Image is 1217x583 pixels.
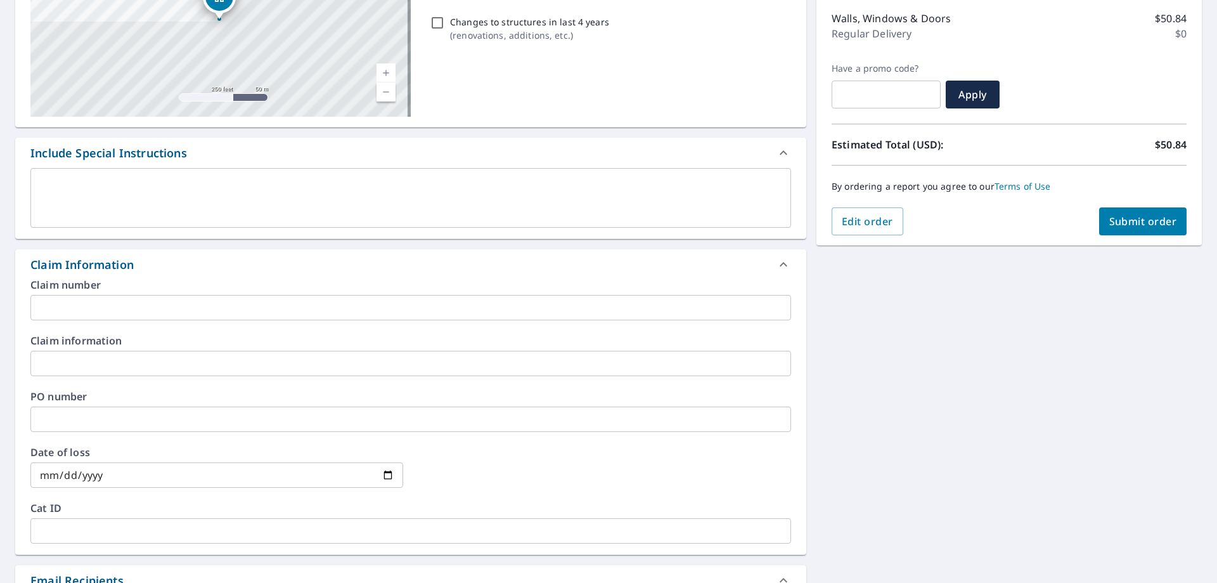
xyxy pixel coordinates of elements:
label: Claim information [30,336,791,346]
label: Claim number [30,280,791,290]
div: Claim Information [15,249,806,280]
button: Apply [946,81,1000,108]
p: $50.84 [1155,137,1187,152]
p: $0 [1175,26,1187,41]
span: Apply [956,88,989,102]
label: Have a promo code? [832,63,941,74]
p: Regular Delivery [832,26,911,41]
a: Current Level 17, Zoom In [377,63,396,82]
span: Submit order [1109,214,1177,228]
button: Edit order [832,207,903,235]
span: Edit order [842,214,893,228]
p: Changes to structures in last 4 years [450,15,609,29]
label: Cat ID [30,503,791,513]
label: PO number [30,391,791,402]
p: Estimated Total (USD): [832,137,1009,152]
div: Include Special Instructions [30,145,187,162]
div: Claim Information [30,256,134,273]
p: ( renovations, additions, etc. ) [450,29,609,42]
label: Date of loss [30,447,403,457]
div: Include Special Instructions [15,138,806,168]
p: $50.84 [1155,11,1187,26]
button: Submit order [1099,207,1187,235]
a: Current Level 17, Zoom Out [377,82,396,102]
p: By ordering a report you agree to our [832,181,1187,192]
a: Terms of Use [995,180,1051,192]
p: Walls, Windows & Doors [832,11,951,26]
